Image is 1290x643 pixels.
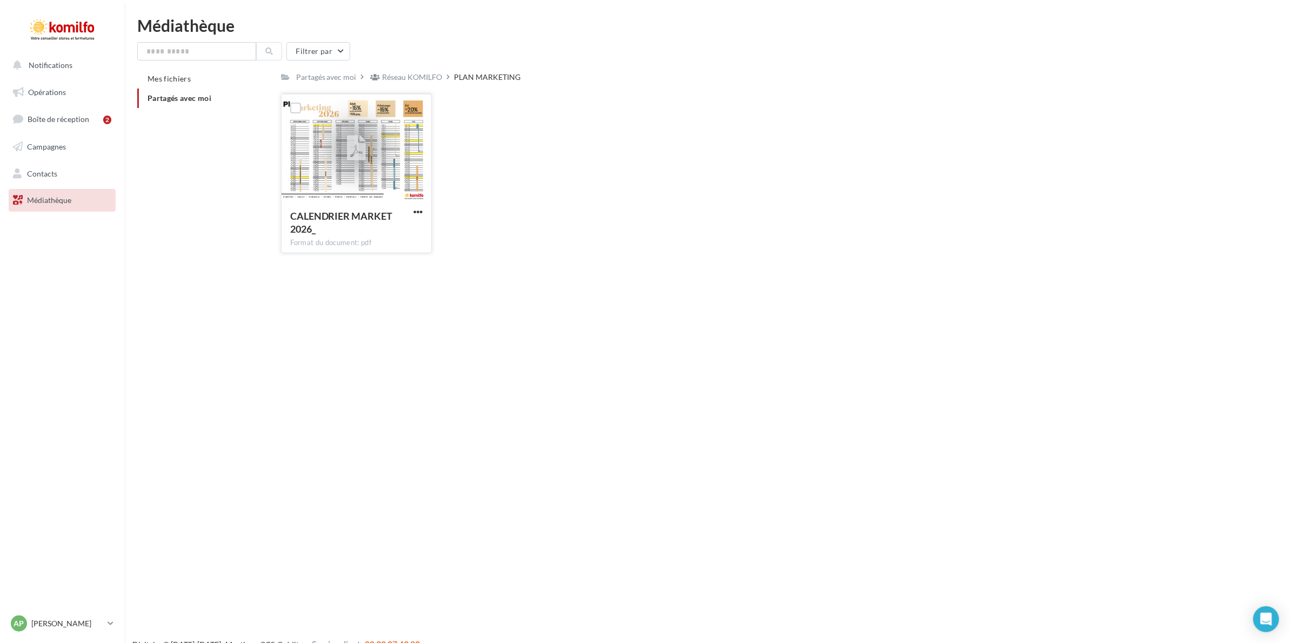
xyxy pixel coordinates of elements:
[103,116,111,124] div: 2
[31,618,103,629] p: [PERSON_NAME]
[148,74,191,83] span: Mes fichiers
[9,613,116,634] a: AP [PERSON_NAME]
[6,107,118,131] a: Boîte de réception2
[14,618,24,629] span: AP
[6,54,113,77] button: Notifications
[6,163,118,185] a: Contacts
[27,168,57,178] span: Contacts
[148,93,211,103] span: Partagés avec moi
[454,72,521,83] div: PLAN MARKETING
[27,142,66,151] span: Campagnes
[27,195,71,205] span: Médiathèque
[296,72,357,83] div: Partagés avec moi
[383,72,443,83] div: Réseau KOMILFO
[137,17,1277,33] div: Médiathèque
[29,60,72,70] span: Notifications
[6,189,118,212] a: Médiathèque
[290,238,423,248] div: Format du document: pdf
[6,81,118,104] a: Opérations
[28,87,66,97] span: Opérations
[1253,606,1279,632] div: Open Intercom Messenger
[290,210,393,235] span: CALENDRIER MARKET 2026_
[286,42,350,60] button: Filtrer par
[28,114,89,124] span: Boîte de réception
[6,136,118,158] a: Campagnes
